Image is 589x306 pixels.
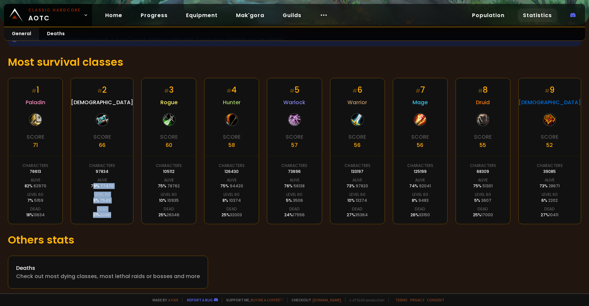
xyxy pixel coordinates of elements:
[135,9,173,22] a: Progress
[288,169,301,175] div: 73696
[347,212,368,218] div: 27 %
[91,183,114,189] div: 79 %
[93,198,111,203] div: 8 %
[93,133,111,141] div: Score
[418,198,429,203] span: 9483
[352,206,363,212] div: Dead
[164,206,174,212] div: Dead
[356,183,368,189] span: 97820
[537,163,563,169] div: Characters
[25,183,46,189] div: 82 %
[219,163,245,169] div: Characters
[163,169,175,175] div: 105112
[8,54,581,70] h1: Most survival classes
[97,206,107,212] div: Dead
[99,141,106,149] div: 66
[286,133,303,141] div: Score
[476,98,490,106] span: Druid
[223,133,241,141] div: Score
[160,133,178,141] div: Score
[481,212,493,218] span: 17000
[346,183,368,189] div: 73 %
[167,198,179,203] span: 10935
[294,183,305,189] span: 56138
[100,212,111,218] span: 20361
[224,169,239,175] div: 126430
[347,198,367,203] div: 10 %
[227,177,237,183] div: Alive
[27,192,43,198] div: Level 60
[159,198,179,203] div: 10 %
[277,9,307,22] a: Guilds
[542,192,558,198] div: Level 60
[8,256,208,289] a: DeathsCheck out most dying classes, most lethal raids or bosses and more
[31,177,40,183] div: Alive
[71,98,133,106] span: [DEMOGRAPHIC_DATA]
[481,198,491,203] span: 3607
[474,198,491,203] div: 5 %
[89,163,115,169] div: Characters
[34,198,43,203] span: 5159
[415,206,425,212] div: Dead
[39,28,73,40] a: Deaths
[290,177,299,183] div: Alive
[286,192,302,198] div: Level 60
[167,183,180,189] span: 78762
[156,163,182,169] div: Characters
[30,206,41,212] div: Dead
[541,198,558,203] div: 6 %
[478,87,483,95] small: #
[97,87,102,95] small: #
[16,272,200,280] div: Check out most dying classes, most lethal raids or bosses and more
[229,198,241,203] span: 10374
[161,192,177,198] div: Level 60
[284,183,305,189] div: 76 %
[354,141,361,149] div: 56
[352,84,362,96] div: 6
[26,212,45,218] div: 18 %
[100,183,114,189] span: 77470
[427,297,444,302] a: Consent
[414,169,427,175] div: 125199
[352,177,362,183] div: Alive
[345,297,385,302] span: v. d752d5 - production
[483,183,493,189] span: 51301
[284,212,305,218] div: 24 %
[33,141,38,149] div: 71
[355,212,368,218] span: 35364
[27,198,43,203] div: 7 %
[96,169,108,175] div: 97834
[283,98,305,106] span: Warlock
[28,7,81,23] span: AOTC
[228,141,235,149] div: 58
[16,264,200,272] div: Deaths
[293,198,303,203] span: 3506
[544,206,555,212] div: Dead
[166,141,172,149] div: 60
[419,212,430,218] span: 33150
[28,7,81,13] small: Classic Hardcore
[546,141,553,149] div: 52
[415,84,425,96] div: 7
[545,177,554,183] div: Alive
[33,212,45,218] span: 13634
[27,133,44,141] div: Score
[226,84,237,96] div: 4
[545,84,554,96] div: 9
[395,297,408,302] a: Terms
[407,163,433,169] div: Characters
[164,84,174,96] div: 3
[412,198,429,203] div: 8 %
[412,192,428,198] div: Level 60
[231,9,270,22] a: Mak'gora
[22,163,48,169] div: Characters
[473,183,493,189] div: 75 %
[474,133,492,141] div: Score
[187,297,213,302] a: Report a bug
[477,169,489,175] div: 68309
[97,84,107,96] div: 2
[160,98,177,106] span: Rogue
[8,232,581,248] h1: Others stats
[289,206,300,212] div: Dead
[158,183,180,189] div: 75 %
